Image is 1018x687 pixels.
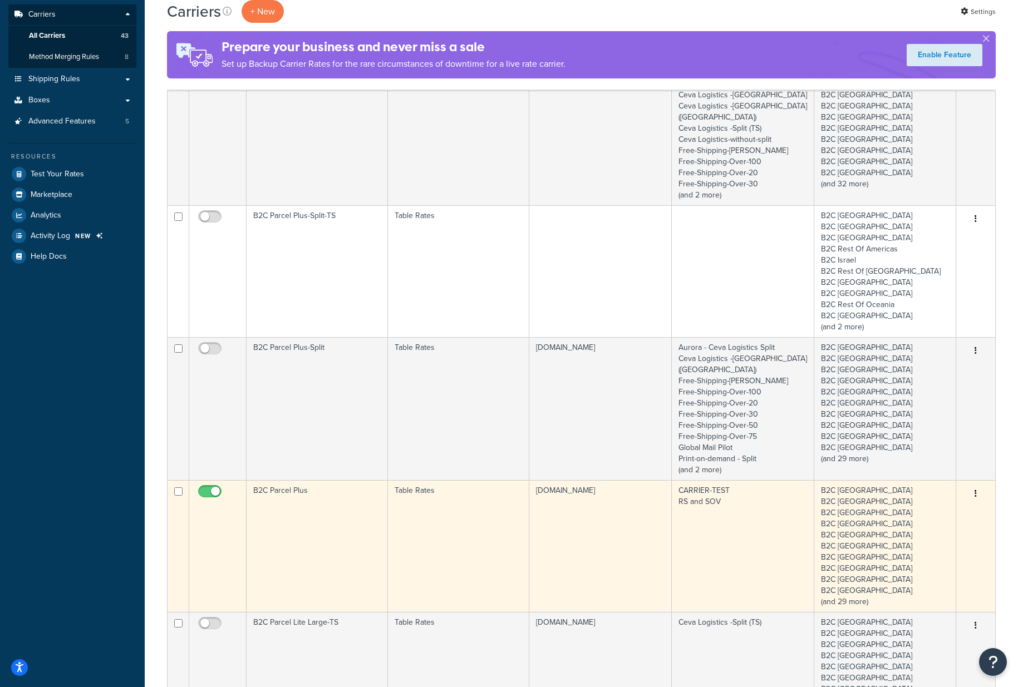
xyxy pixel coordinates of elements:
td: Table Rates [388,480,529,612]
td: Table Rates [388,337,529,480]
td: B2C Parcel Plus-Split [247,337,388,480]
span: NEW [75,231,91,240]
span: 5 [125,117,129,126]
td: B2C [GEOGRAPHIC_DATA] B2C [GEOGRAPHIC_DATA] B2C [GEOGRAPHIC_DATA] B2C Rest Of Americas B2C Israel... [814,205,956,337]
td: Table Rates [388,205,529,337]
span: Test Your Rates [31,170,84,179]
a: Settings [961,4,996,19]
a: Method Merging Rules 8 [8,47,136,67]
li: Carriers [8,4,136,68]
td: B2C [GEOGRAPHIC_DATA] B2C [GEOGRAPHIC_DATA] B2C [GEOGRAPHIC_DATA] B2C [GEOGRAPHIC_DATA] B2C [GEOG... [814,62,956,205]
div: Resources [8,152,136,161]
p: Set up Backup Carrier Rates for the rare circumstances of downtime for a live rate carrier. [222,56,565,72]
button: Open Resource Center [979,648,1007,676]
a: Help Docs [8,246,136,266]
span: Marketplace [31,190,72,200]
h4: Prepare your business and never miss a sale [222,38,565,56]
td: B2C [GEOGRAPHIC_DATA] B2C [GEOGRAPHIC_DATA] B2C [GEOGRAPHIC_DATA] B2C [GEOGRAPHIC_DATA] B2C [GEOG... [814,480,956,612]
td: [DOMAIN_NAME] [529,480,672,612]
a: Marketplace [8,185,136,205]
a: Test Your Rates [8,164,136,184]
span: Help Docs [31,252,67,261]
td: B2C Parcel Plus-Split-TS [247,205,388,337]
img: ad-rules-rateshop-fe6ec290ccb7230408bd80ed9643f0289d75e0ffd9eb532fc0e269fcd187b520.png [167,31,222,78]
span: All Carriers [29,31,65,41]
a: Enable Feature [907,44,982,66]
li: All Carriers [8,26,136,46]
a: Activity Log NEW [8,226,136,246]
td: CARRIER-TEST RS and SOV [672,480,814,612]
span: Boxes [28,96,50,105]
a: All Carriers 43 [8,26,136,46]
a: Carriers [8,4,136,25]
td: Aurora - Ceva Logistics Split Ceva Logistics Ceva Logistics -[GEOGRAPHIC_DATA] Ceva Logistics -[G... [672,62,814,205]
a: Boxes [8,90,136,111]
td: B2C Parcel Plus [247,480,388,612]
span: Analytics [31,211,61,220]
span: Method Merging Rules [29,52,99,62]
a: Shipping Rules [8,69,136,90]
li: Method Merging Rules [8,47,136,67]
li: Advanced Features [8,111,136,132]
span: 43 [121,31,129,41]
td: B2C Parcel Plus-TS [247,62,388,205]
a: Advanced Features 5 [8,111,136,132]
a: Analytics [8,205,136,225]
span: Carriers [28,10,56,19]
span: Shipping Rules [28,75,80,84]
td: B2C [GEOGRAPHIC_DATA] B2C [GEOGRAPHIC_DATA] B2C [GEOGRAPHIC_DATA] B2C [GEOGRAPHIC_DATA] B2C [GEOG... [814,337,956,480]
span: Advanced Features [28,117,96,126]
td: [DOMAIN_NAME] [529,62,672,205]
span: Activity Log [31,231,70,241]
span: 8 [125,52,129,62]
td: Table Rates [388,62,529,205]
td: [DOMAIN_NAME] [529,337,672,480]
td: Aurora - Ceva Logistics Split Ceva Logistics -[GEOGRAPHIC_DATA] ([GEOGRAPHIC_DATA]) Free-Shipping... [672,337,814,480]
li: Activity Log [8,226,136,246]
h1: Carriers [167,1,221,22]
